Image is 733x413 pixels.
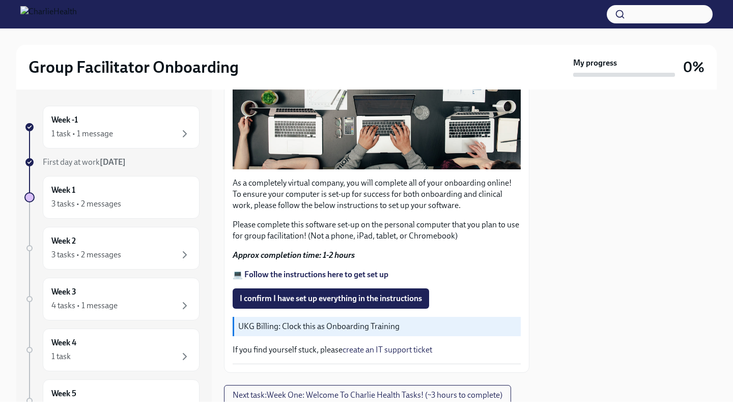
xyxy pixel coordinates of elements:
div: 4 tasks • 1 message [51,300,118,311]
a: Week -11 task • 1 message [24,106,200,149]
div: 3 tasks • 2 messages [51,249,121,260]
h6: Week 2 [51,235,76,247]
div: 1 task [51,351,71,362]
a: Week 34 tasks • 1 message [24,278,200,320]
a: 💻 Follow the instructions here to get set up [233,270,388,279]
strong: Approx completion time: 1-2 hours [233,250,355,260]
button: I confirm I have set up everything in the instructions [233,288,429,309]
div: 1 task • 1 message [51,128,113,139]
a: Week 41 task [24,329,200,371]
p: UKG Billing: Clock this as Onboarding Training [238,321,517,332]
h2: Group Facilitator Onboarding [29,57,239,77]
a: Week 13 tasks • 2 messages [24,176,200,219]
span: Next task : Week One: Welcome To Charlie Health Tasks! (~3 hours to complete) [233,390,502,400]
div: 3 tasks • 2 messages [51,198,121,210]
a: create an IT support ticket [343,345,432,355]
h6: Week 4 [51,337,76,348]
span: First day at work [43,157,126,167]
p: As a completely virtual company, you will complete all of your onboarding online! To ensure your ... [233,178,521,211]
h6: Week -1 [51,114,78,126]
h6: Week 5 [51,388,76,399]
p: Please complete this software set-up on the personal computer that you plan to use for group faci... [233,219,521,242]
strong: My progress [573,57,617,69]
button: Next task:Week One: Welcome To Charlie Health Tasks! (~3 hours to complete) [224,385,511,405]
p: If you find yourself stuck, please [233,344,521,356]
a: Week 23 tasks • 2 messages [24,227,200,270]
h6: Week 3 [51,286,76,298]
span: I confirm I have set up everything in the instructions [240,293,422,304]
h6: Week 1 [51,185,75,196]
img: CharlieHealth [20,6,77,22]
a: First day at work[DATE] [24,157,200,168]
strong: [DATE] [100,157,126,167]
h3: 0% [683,58,704,76]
